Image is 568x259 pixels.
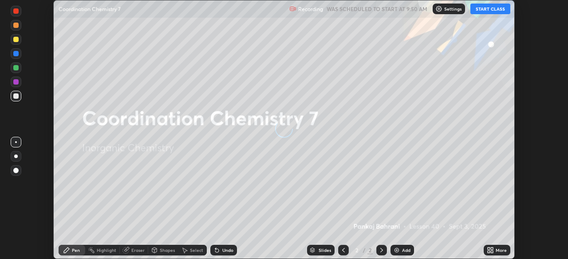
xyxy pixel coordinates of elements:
img: class-settings-icons [435,5,442,12]
div: Highlight [97,248,116,252]
div: Select [190,248,203,252]
div: 2 [352,247,361,253]
div: Undo [222,248,233,252]
p: Coordination Chemistry 7 [59,5,121,12]
p: Settings [444,7,461,11]
button: START CLASS [470,4,510,14]
h5: WAS SCHEDULED TO START AT 9:50 AM [327,5,427,13]
div: Pen [72,248,80,252]
div: Add [402,248,410,252]
img: recording.375f2c34.svg [289,5,296,12]
div: 2 [367,246,373,254]
div: Eraser [131,248,145,252]
div: Shapes [160,248,175,252]
img: add-slide-button [393,247,400,254]
p: Recording [298,6,323,12]
div: Slides [319,248,331,252]
div: More [496,248,507,252]
div: / [363,247,366,253]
